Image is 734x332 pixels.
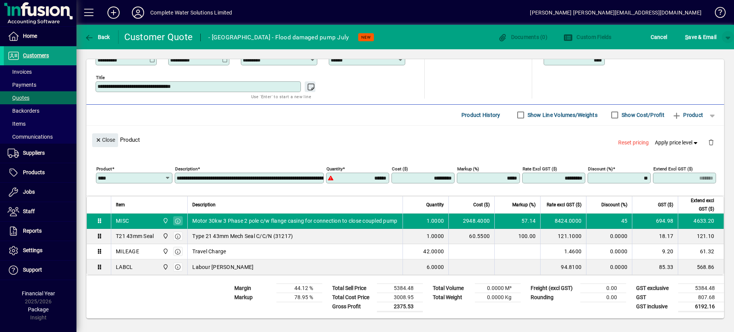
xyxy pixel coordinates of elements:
[618,139,649,147] span: Reset pricing
[4,78,76,91] a: Payments
[23,33,37,39] span: Home
[632,259,678,275] td: 85.33
[545,263,581,271] div: 94.8100
[276,283,322,293] td: 44.12 %
[4,130,76,143] a: Communications
[702,133,720,152] button: Delete
[328,302,377,311] td: Gross Profit
[4,202,76,221] a: Staff
[116,263,133,271] div: LABCL
[547,201,581,209] span: Rate excl GST ($)
[116,217,129,225] div: MISC
[620,111,664,119] label: Show Cost/Profit
[496,30,549,44] button: Documents (0)
[649,30,669,44] button: Cancel
[448,229,494,244] td: 60.5500
[4,91,76,104] a: Quotes
[702,139,720,146] app-page-header-button: Delete
[632,244,678,259] td: 9.20
[709,2,724,26] a: Knowledge Base
[4,104,76,117] a: Backorders
[423,248,444,255] span: 42.0000
[683,196,714,213] span: Extend excl GST ($)
[251,92,311,101] mat-hint: Use 'Enter' to start a new line
[86,126,724,154] div: Product
[8,108,39,114] span: Backorders
[175,166,198,171] mat-label: Description
[494,229,540,244] td: 100.00
[208,31,349,44] div: - [GEOGRAPHIC_DATA] - Flood damaged pump July
[126,6,150,19] button: Profile
[4,144,76,163] a: Suppliers
[328,283,377,293] td: Total Sell Price
[161,217,169,225] span: Motueka
[632,293,678,302] td: GST
[678,293,724,302] td: 807.68
[426,201,444,209] span: Quantity
[83,30,112,44] button: Back
[276,293,322,302] td: 78.95 %
[192,248,226,255] span: Travel Charge
[8,134,53,140] span: Communications
[116,201,125,209] span: Item
[22,290,55,296] span: Financial Year
[161,263,169,271] span: Motueka
[8,82,36,88] span: Payments
[652,136,702,149] button: Apply price level
[161,247,169,256] span: Motueka
[678,259,724,275] td: 568.86
[632,214,678,229] td: 694.98
[653,166,693,171] mat-label: Extend excl GST ($)
[498,34,547,40] span: Documents (0)
[615,136,652,149] button: Reset pricing
[326,166,343,171] mat-label: Quantity
[632,229,678,244] td: 18.17
[23,247,42,253] span: Settings
[429,283,475,293] td: Total Volume
[678,244,724,259] td: 61.32
[448,214,494,229] td: 2948.4000
[328,293,377,302] td: Total Cost Price
[4,27,76,46] a: Home
[530,6,702,19] div: [PERSON_NAME] [PERSON_NAME][EMAIL_ADDRESS][DOMAIN_NAME]
[4,163,76,182] a: Products
[672,109,703,121] span: Product
[8,95,29,101] span: Quotes
[586,229,632,244] td: 0.0000
[4,117,76,130] a: Items
[523,166,557,171] mat-label: Rate excl GST ($)
[601,201,627,209] span: Discount (%)
[494,214,540,229] td: 57.14
[685,31,716,43] span: ave & Email
[461,109,500,121] span: Product History
[116,248,139,255] div: MILEAGE
[527,293,580,302] td: Rounding
[651,31,667,43] span: Cancel
[4,183,76,202] a: Jobs
[8,69,32,75] span: Invoices
[658,201,673,209] span: GST ($)
[473,201,490,209] span: Cost ($)
[23,150,45,156] span: Suppliers
[361,35,371,40] span: NEW
[685,34,688,40] span: S
[580,293,626,302] td: 0.00
[377,283,423,293] td: 5384.48
[101,6,126,19] button: Add
[23,228,42,234] span: Reports
[545,232,581,240] div: 121.1000
[512,201,536,209] span: Markup (%)
[96,166,112,171] mat-label: Product
[632,283,678,293] td: GST exclusive
[527,283,580,293] td: Freight (excl GST)
[124,31,193,43] div: Customer Quote
[526,111,598,119] label: Show Line Volumes/Weights
[681,30,720,44] button: Save & Email
[580,283,626,293] td: 0.00
[678,302,724,311] td: 6192.16
[4,65,76,78] a: Invoices
[475,293,521,302] td: 0.0000 Kg
[678,283,724,293] td: 5384.48
[23,169,45,175] span: Products
[545,248,581,255] div: 1.4600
